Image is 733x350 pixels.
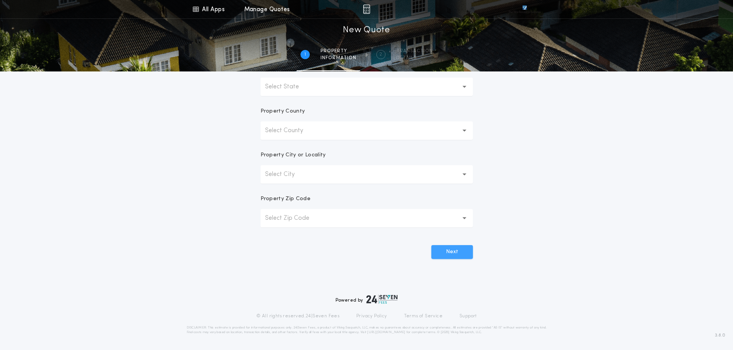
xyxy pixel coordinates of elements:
[367,331,405,334] a: [URL][DOMAIN_NAME]
[363,5,370,14] img: img
[265,170,307,179] p: Select City
[256,313,339,319] p: © All rights reserved. 24|Seven Fees
[404,313,442,319] a: Terms of Service
[260,195,311,203] p: Property Zip Code
[265,126,316,135] p: Select County
[260,78,473,96] button: Select State
[379,51,382,58] h2: 2
[265,82,311,91] p: Select State
[396,55,433,61] span: details
[459,313,477,319] a: Support
[260,108,305,115] p: Property County
[715,332,725,339] span: 3.8.0
[321,55,356,61] span: information
[260,209,473,227] button: Select Zip Code
[396,48,433,54] span: Transaction
[265,214,322,223] p: Select Zip Code
[260,165,473,184] button: Select City
[356,313,387,319] a: Privacy Policy
[321,48,356,54] span: Property
[304,51,306,58] h2: 1
[187,325,547,335] p: DISCLAIMER: This estimate is provided for informational purposes only. 24|Seven Fees, a product o...
[260,121,473,140] button: Select County
[366,295,398,304] img: logo
[336,295,398,304] div: Powered by
[343,24,390,36] h1: New Quote
[508,5,541,13] img: vs-icon
[260,151,326,159] p: Property City or Locality
[431,245,473,259] button: Next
